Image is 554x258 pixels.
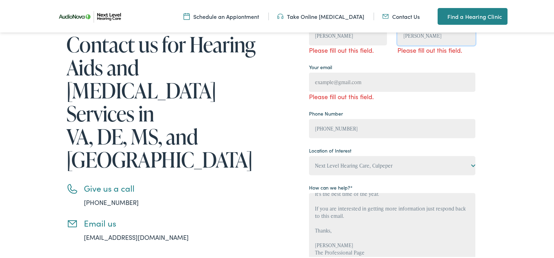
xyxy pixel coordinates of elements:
[84,217,262,227] h3: Email us
[309,146,351,153] label: Location of Interest
[184,12,190,19] img: Calendar icon representing the ability to schedule a hearing test or hearing aid appointment at N...
[309,44,387,54] span: Please fill out this field.
[382,12,420,19] a: Contact Us
[382,12,389,19] img: An icon representing mail communication is presented in a unique teal color.
[277,12,364,19] a: Take Online [MEDICAL_DATA]
[309,25,387,44] input: First Name
[438,11,444,20] img: A map pin icon in teal indicates location-related features or services.
[66,32,262,170] h1: Contact us for Hearing Aids and [MEDICAL_DATA] Services in VA, DE, MS, and [GEOGRAPHIC_DATA]
[84,182,262,192] h3: Give us a call
[84,232,189,241] a: [EMAIL_ADDRESS][DOMAIN_NAME]
[309,62,332,70] label: Your email
[309,91,475,100] span: Please fill out this field.
[277,12,283,19] img: An icon symbolizing headphones, colored in teal, suggests audio-related services or features.
[397,25,475,44] input: Last Name
[184,12,259,19] a: Schedule an Appiontment
[309,183,353,190] label: How can we help?
[309,72,475,91] input: example@gmail.com
[397,44,475,54] span: Please fill out this field.
[84,197,139,206] a: [PHONE_NUMBER]
[309,118,475,137] input: (XXX) XXX - XXXX
[438,7,508,24] a: Find a Hearing Clinic
[309,109,343,116] label: Phone Number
